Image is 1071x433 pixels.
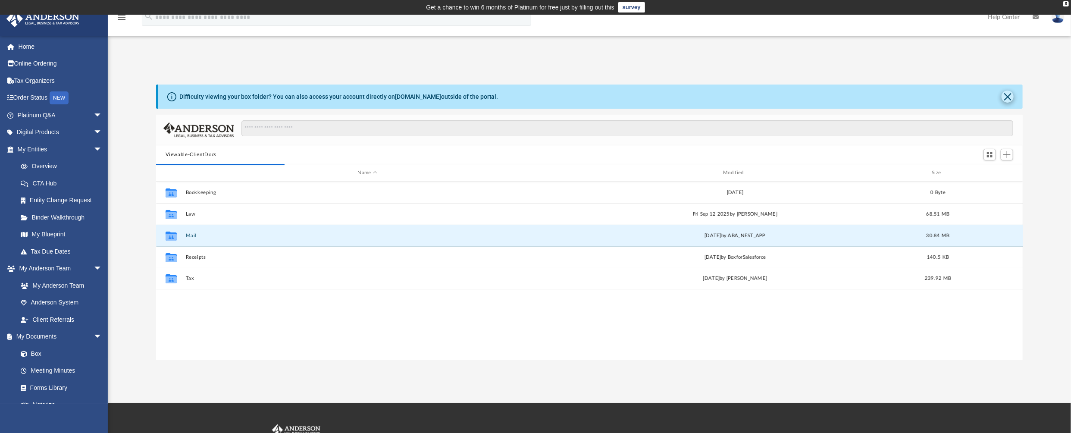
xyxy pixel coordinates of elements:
[553,254,917,261] div: [DATE] by BoxforSalesforce
[6,260,111,277] a: My Anderson Teamarrow_drop_down
[6,55,115,72] a: Online Ordering
[6,38,115,55] a: Home
[185,169,549,177] div: Name
[185,211,549,217] button: Law
[553,189,917,197] div: [DATE]
[6,72,115,89] a: Tax Organizers
[1052,11,1065,23] img: User Pic
[927,255,949,260] span: 140.5 KB
[4,10,82,27] img: Anderson Advisors Platinum Portal
[179,92,498,101] div: Difficulty viewing your box folder? You can also access your account directly on outside of the p...
[1001,149,1014,161] button: Add
[12,175,115,192] a: CTA Hub
[12,243,115,260] a: Tax Due Dates
[426,2,614,13] div: Get a chance to win 6 months of Platinum for free just by filling out this
[166,151,216,159] button: Viewable-ClientDocs
[553,232,917,240] div: by ABA_NEST_APP
[12,362,111,380] a: Meeting Minutes
[12,311,111,328] a: Client Referrals
[959,169,1019,177] div: id
[12,277,106,294] a: My Anderson Team
[618,2,645,13] a: survey
[12,345,106,362] a: Box
[241,120,1013,137] input: Search files and folders
[12,294,111,311] a: Anderson System
[144,12,153,21] i: search
[94,141,111,158] span: arrow_drop_down
[94,260,111,278] span: arrow_drop_down
[94,107,111,124] span: arrow_drop_down
[925,276,951,281] span: 239.92 MB
[553,169,917,177] div: Modified
[930,190,946,195] span: 0 Byte
[116,12,127,22] i: menu
[116,16,127,22] a: menu
[921,169,955,177] div: Size
[6,141,115,158] a: My Entitiesarrow_drop_down
[50,91,69,104] div: NEW
[94,124,111,141] span: arrow_drop_down
[156,182,1023,360] div: grid
[12,226,111,243] a: My Blueprint
[926,212,949,216] span: 68.51 MB
[553,210,917,218] div: Fri Sep 12 2025 by [PERSON_NAME]
[12,379,106,396] a: Forms Library
[12,209,115,226] a: Binder Walkthrough
[6,328,111,345] a: My Documentsarrow_drop_down
[705,233,721,238] span: [DATE]
[6,107,115,124] a: Platinum Q&Aarrow_drop_down
[553,275,917,282] div: [DATE] by [PERSON_NAME]
[185,190,549,195] button: Bookkeeping
[12,396,111,414] a: Notarize
[6,124,115,141] a: Digital Productsarrow_drop_down
[395,93,441,100] a: [DOMAIN_NAME]
[185,276,549,281] button: Tax
[926,233,949,238] span: 30.84 MB
[12,158,115,175] a: Overview
[185,254,549,260] button: Receipts
[983,149,996,161] button: Switch to Grid View
[1063,1,1069,6] div: close
[160,169,181,177] div: id
[185,233,549,238] button: Mail
[12,192,115,209] a: Entity Change Request
[6,89,115,107] a: Order StatusNEW
[1002,91,1014,103] button: Close
[94,328,111,346] span: arrow_drop_down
